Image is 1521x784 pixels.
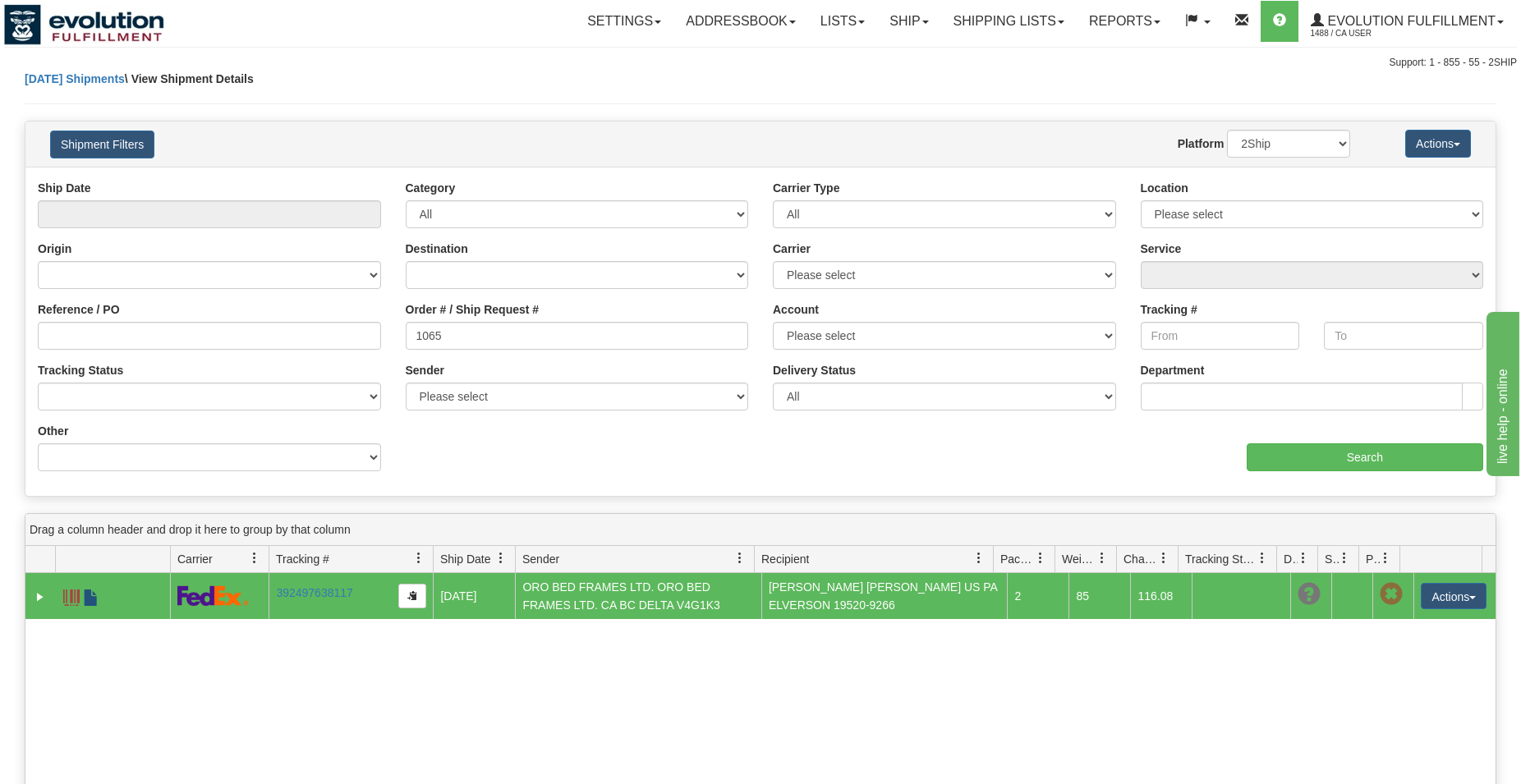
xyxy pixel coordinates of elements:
label: Location [1141,180,1188,196]
label: Ship Date [38,180,91,196]
span: Carrier [177,551,213,567]
img: 2 - FedEx Express® [177,585,249,606]
label: Order # / Ship Request # [406,301,540,318]
label: Platform [1178,135,1225,152]
td: 2 [1007,573,1068,619]
span: Unknown [1298,583,1321,606]
label: Carrier [773,241,811,257]
label: Other [38,423,68,439]
input: From [1141,322,1300,350]
label: Carrier Type [773,180,839,196]
a: Evolution Fulfillment 1488 / CA User [1298,1,1516,42]
label: Service [1141,241,1182,257]
a: Tracking Status filter column settings [1248,544,1276,572]
span: Pickup Not Assigned [1380,583,1403,606]
span: Pickup Status [1366,551,1380,567]
label: Reference / PO [38,301,120,318]
label: Destination [406,241,468,257]
a: Reports [1077,1,1173,42]
a: Pickup Status filter column settings [1372,544,1399,572]
a: Label [63,582,80,608]
span: Ship Date [440,551,490,567]
a: Ship Date filter column settings [487,544,515,572]
div: Support: 1 - 855 - 55 - 2SHIP [4,56,1517,70]
label: Origin [38,241,71,257]
a: Lists [808,1,877,42]
label: Account [773,301,819,318]
span: Recipient [761,551,809,567]
input: Search [1247,443,1483,471]
a: Sender filter column settings [726,544,754,572]
label: Department [1141,362,1205,378]
td: 85 [1068,573,1130,619]
a: Shipment Issues filter column settings [1330,544,1358,572]
label: Category [406,180,456,196]
a: Commercial Invoice [83,582,99,608]
div: live help - online [12,10,152,30]
a: Charge filter column settings [1150,544,1178,572]
button: Actions [1421,583,1487,609]
label: Tracking Status [38,362,123,378]
a: Tracking # filter column settings [405,544,433,572]
span: \ View Shipment Details [125,72,254,85]
a: Delivery Status filter column settings [1289,544,1317,572]
iframe: chat widget [1483,308,1519,475]
a: Expand [32,589,48,605]
td: ORO BED FRAMES LTD. ORO BED FRAMES LTD. CA BC DELTA V4G1K3 [515,573,761,619]
a: Weight filter column settings [1088,544,1116,572]
span: Tracking # [276,551,329,567]
a: 392497638117 [276,586,352,599]
a: Recipient filter column settings [965,544,993,572]
label: Sender [406,362,444,378]
label: Tracking # [1141,301,1197,318]
div: grid grouping header [25,514,1496,546]
button: Actions [1405,130,1471,158]
span: Packages [1000,551,1035,567]
img: logo1488.jpg [4,4,164,45]
td: [DATE] [433,573,515,619]
a: [DATE] Shipments [25,72,125,85]
a: Ship [877,1,940,42]
span: Evolution Fulfillment [1324,14,1496,28]
a: Carrier filter column settings [241,544,269,572]
button: Shipment Filters [50,131,154,158]
input: To [1324,322,1483,350]
a: Addressbook [673,1,808,42]
span: Weight [1062,551,1096,567]
a: Settings [575,1,673,42]
span: Delivery Status [1284,551,1298,567]
span: 1488 / CA User [1311,25,1434,42]
span: Shipment Issues [1325,551,1339,567]
td: 116.08 [1130,573,1192,619]
td: [PERSON_NAME] [PERSON_NAME] US PA ELVERSON 19520-9266 [761,573,1008,619]
span: Charge [1124,551,1158,567]
a: Shipping lists [941,1,1077,42]
span: Sender [522,551,559,567]
span: Tracking Status [1185,551,1257,567]
button: Copy to clipboard [398,584,426,608]
a: Packages filter column settings [1027,544,1055,572]
label: Delivery Status [773,362,856,378]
